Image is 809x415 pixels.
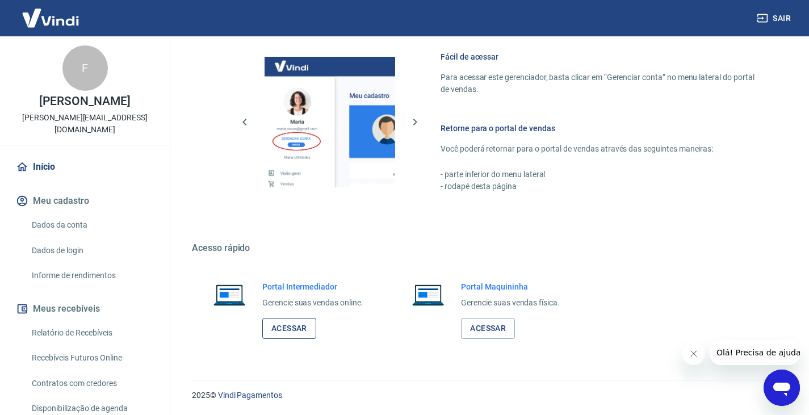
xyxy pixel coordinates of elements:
p: - parte inferior do menu lateral [441,169,754,181]
h6: Retorne para o portal de vendas [441,123,754,134]
a: Acessar [262,318,316,339]
p: Gerencie suas vendas online. [262,297,363,309]
a: Recebíveis Futuros Online [27,346,156,370]
img: Imagem de um notebook aberto [206,281,253,308]
a: Início [14,154,156,179]
p: Gerencie suas vendas física. [461,297,560,309]
h6: Portal Intermediador [262,281,363,292]
span: Olá! Precisa de ajuda? [7,8,95,17]
a: Dados de login [27,239,156,262]
a: Vindi Pagamentos [218,391,282,400]
p: [PERSON_NAME][EMAIL_ADDRESS][DOMAIN_NAME] [9,112,161,136]
p: 2025 © [192,389,782,401]
p: Você poderá retornar para o portal de vendas através das seguintes maneiras: [441,143,754,155]
iframe: Fechar mensagem [682,342,705,365]
a: Contratos com credores [27,372,156,395]
h6: Portal Maquininha [461,281,560,292]
h6: Fácil de acessar [441,51,754,62]
img: Imagem de um notebook aberto [404,281,452,308]
p: - rodapé desta página [441,181,754,192]
a: Dados da conta [27,213,156,237]
img: Vindi [14,1,87,35]
button: Meus recebíveis [14,296,156,321]
a: Informe de rendimentos [27,264,156,287]
p: [PERSON_NAME] [39,95,130,107]
h5: Acesso rápido [192,242,782,254]
button: Meu cadastro [14,188,156,213]
p: Para acessar este gerenciador, basta clicar em “Gerenciar conta” no menu lateral do portal de ven... [441,72,754,95]
iframe: Mensagem da empresa [710,340,800,365]
a: Relatório de Recebíveis [27,321,156,345]
button: Sair [754,8,795,29]
iframe: Botão para abrir a janela de mensagens [764,370,800,406]
a: Acessar [461,318,515,339]
img: Imagem da dashboard mostrando o botão de gerenciar conta na sidebar no lado esquerdo [265,57,395,187]
div: F [62,45,108,91]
